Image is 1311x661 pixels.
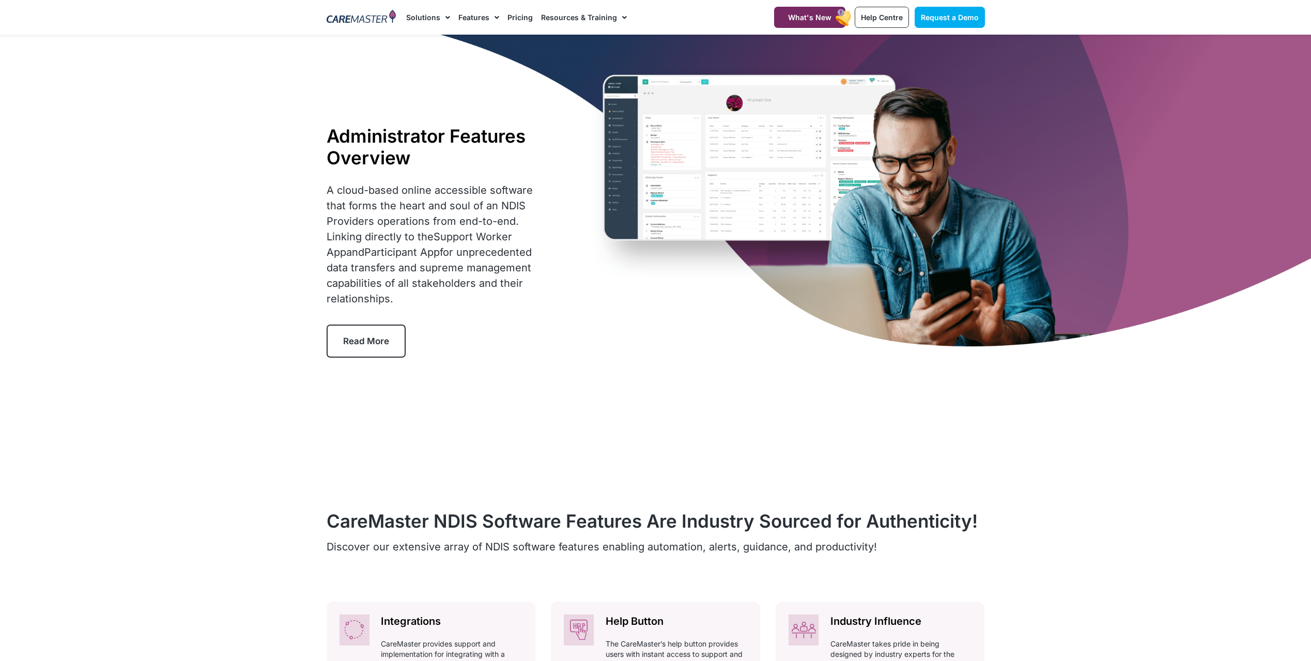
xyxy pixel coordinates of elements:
span: Help Centre [861,13,903,22]
span: Read More [343,336,389,346]
img: CareMaster Logo [327,10,396,25]
img: CareMaster NDIS CRM ensures seamless work integration with Xero and MYOB, optimising financial ma... [340,614,369,645]
h1: Administrator Features Overview [327,125,550,168]
a: What's New [774,7,845,28]
img: Industry-informed, CareMaster NDIS CRM integrates NDIS Support Worker and Participant Apps, showc... [789,614,819,645]
a: Participant App [364,246,440,258]
img: Help Button - CareMaster NDIS Software Administrator feature: immediate help access, issue report... [564,614,594,645]
a: Read More [327,325,406,358]
a: Request a Demo [915,7,985,28]
a: Help Centre [855,7,909,28]
h2: Industry Influence [830,614,972,628]
span: A cloud-based online accessible software that forms the heart and soul of an NDIS Providers opera... [327,184,533,305]
span: What's New [788,13,831,22]
h2: CareMaster NDIS Software Features Are Industry Sourced for Authenticity! [327,510,985,532]
h2: Help Button [606,614,747,628]
span: Request a Demo [921,13,979,22]
h2: Integrations [381,614,522,628]
span: Discover our extensive array of NDIS software features enabling automation, alerts, guidance, and... [327,541,877,553]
